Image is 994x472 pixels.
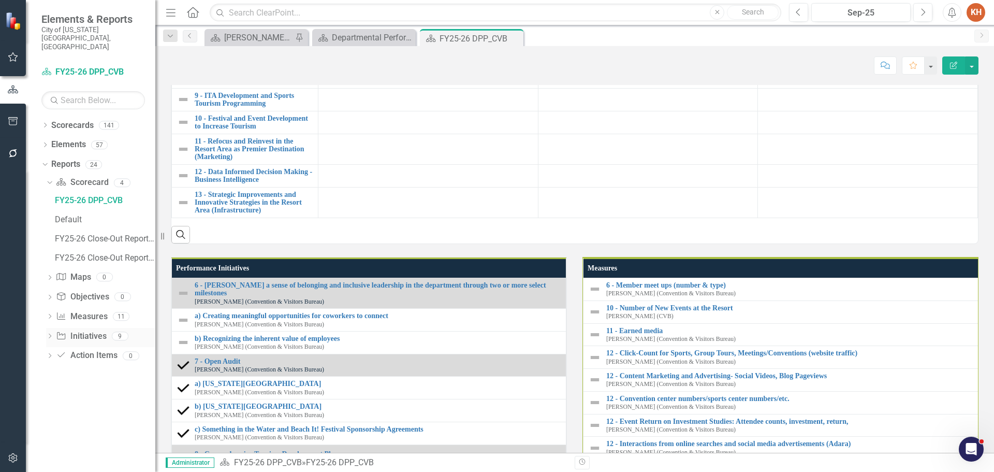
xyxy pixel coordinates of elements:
img: Not Defined [589,396,601,409]
a: a) [US_STATE][GEOGRAPHIC_DATA] ​ [195,380,561,388]
td: Double-Click to Edit Right Click for Context Menu [172,422,566,445]
td: Double-Click to Edit Right Click for Context Menu [172,111,318,134]
td: Double-Click to Edit Right Click for Context Menu [583,414,985,437]
td: Double-Click to Edit Right Click for Context Menu [172,445,566,464]
a: 6 - Member meet ups (number & type) [606,281,980,289]
a: Scorecard [56,177,108,189]
a: 12 - Event Return on Investment Studies: Attendee counts, investment, return, [606,418,980,425]
td: Double-Click to Edit Right Click for Context Menu [172,354,566,377]
td: Double-Click to Edit [318,134,538,164]
td: Double-Click to Edit Right Click for Context Menu [583,301,985,323]
a: 11 - Refocus and Reinvest in the Resort Area as Premier Destination (Marketing) [195,137,313,161]
td: Double-Click to Edit [758,164,978,187]
a: 12 - Click-Count for Sports, Group Tours, Meetings/Conventions (website traffic) [606,349,980,357]
a: 6 - [PERSON_NAME] a sense of belonging and inclusive leadership in the department through two or ... [195,281,561,297]
input: Search Below... [41,91,145,109]
td: Double-Click to Edit Right Click for Context Menu [172,278,566,308]
td: Double-Click to Edit [538,187,758,218]
td: Double-Click to Edit Right Click for Context Menu [583,369,985,392]
a: Departmental Performance Plans - 3 Columns [315,31,413,44]
a: FY25-26 DPP_CVB [234,457,302,467]
small: [PERSON_NAME] (Convention & Visitors Bureau) [606,426,736,433]
div: 11 [113,312,129,321]
div: [PERSON_NAME]'s Home [224,31,293,44]
span: Elements & Reports [41,13,145,25]
img: Not Defined [589,328,601,341]
button: Sep-25 [811,3,911,22]
div: FY25-26 Close-Out Report - Initiatives [55,234,155,244]
small: [PERSON_NAME] (Convention & Visitors Bureau) [195,434,324,441]
img: Completed [177,382,189,394]
a: Reports [51,159,80,170]
img: Not Defined [589,283,601,295]
small: [PERSON_NAME] (Convention & Visitors Bureau) [606,404,736,410]
div: 0 [123,351,139,360]
td: Double-Click to Edit Right Click for Context Menu [583,391,985,414]
button: Search [727,5,779,20]
td: Double-Click to Edit Right Click for Context Menu [172,187,318,218]
a: b) Recognizing the inherent value of employees [195,335,561,342]
a: c) Something in the Water and Beach It! Festival Sponsorship Agreements [195,425,561,433]
div: » [220,457,567,469]
td: Double-Click to Edit Right Click for Context Menu [583,278,985,301]
small: [PERSON_NAME] (Convention & Visitors Bureau) [195,412,324,419]
a: Scorecards [51,120,94,132]
div: 4 [114,178,130,187]
img: Not Defined [177,448,189,461]
img: Not Defined [589,306,601,318]
small: [PERSON_NAME] (Convention & Visitors Bureau) [606,359,736,365]
a: b) [US_STATE][GEOGRAPHIC_DATA]​ [195,403,561,410]
img: Not Defined [177,196,189,209]
a: Action Items [56,350,117,362]
td: Double-Click to Edit Right Click for Context Menu [172,89,318,111]
a: FY25-26 Close-Out Report - Initiatives [52,231,155,247]
iframe: Intercom live chat [959,437,984,462]
div: Sep-25 [815,7,907,19]
button: KH [967,3,985,22]
td: Double-Click to Edit [318,187,538,218]
a: 12 - Data Informed Decision Making - Business Intelligence [195,168,313,184]
td: Double-Click to Edit [758,134,978,164]
a: 8 - Comprehensive Tourism Development Plan [195,450,561,458]
small: [PERSON_NAME] (Convention & Visitors Bureau) [606,290,736,297]
a: a) Creating meaningful opportunities for coworkers to connect [195,312,561,320]
img: Not Defined [589,374,601,386]
div: FY25-26 DPP_CVB [55,196,155,205]
img: Not Defined [177,93,189,106]
a: 13 - Strategic Improvements and Innovative Strategies in the Resort Area (Infrastructure) [195,191,313,214]
a: Measures [56,311,107,323]
td: Double-Click to Edit Right Click for Context Menu [172,377,566,399]
a: 12 - Content Marketing and Advertising- Social Videos, Blog Pageviews [606,372,980,380]
a: 12 - Convention center numbers/sports center numbers/etc. [606,395,980,403]
small: [PERSON_NAME] (Convention & Visitors Bureau) [195,298,324,305]
a: Maps [56,271,91,283]
a: 9 - ITA Development and Sports Tourism Programming [195,92,313,108]
img: ClearPoint Strategy [5,12,23,30]
small: [PERSON_NAME] (Convention & Visitors Bureau) [195,344,324,350]
td: Double-Click to Edit [538,111,758,134]
small: [PERSON_NAME] (Convention & Visitors Bureau) [606,449,736,456]
a: FY25-26 DPP_CVB [41,66,145,78]
td: Double-Click to Edit [538,134,758,164]
td: Double-Click to Edit Right Click for Context Menu [583,323,985,346]
a: Initiatives [56,331,106,342]
td: Double-Click to Edit Right Click for Context Menu [583,346,985,369]
small: [PERSON_NAME] (CVB) [606,313,674,320]
small: [PERSON_NAME] (Convention & Visitors Bureau) [195,389,324,396]
td: Double-Click to Edit Right Click for Context Menu [172,164,318,187]
a: 10 - Number of New Events at the Resort [606,304,980,312]
img: Not Defined [177,314,189,326]
img: Not Defined [177,143,189,155]
small: [PERSON_NAME] (Convention & Visitors Bureau) [195,321,324,328]
div: 0 [96,273,113,282]
div: FY25-26 Close-Out Report - Measures [55,253,155,263]
div: 57 [91,140,108,149]
small: [PERSON_NAME] (Convention & Visitors Bureau) [606,336,736,342]
td: Double-Click to Edit Right Click for Context Menu [583,437,985,460]
a: Objectives [56,291,109,303]
small: [PERSON_NAME] (Convention & Visitors Bureau) [195,366,324,373]
div: FY25-26 DPP_CVB [306,457,374,467]
td: Double-Click to Edit [758,187,978,218]
small: City of [US_STATE][GEOGRAPHIC_DATA], [GEOGRAPHIC_DATA] [41,25,145,51]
